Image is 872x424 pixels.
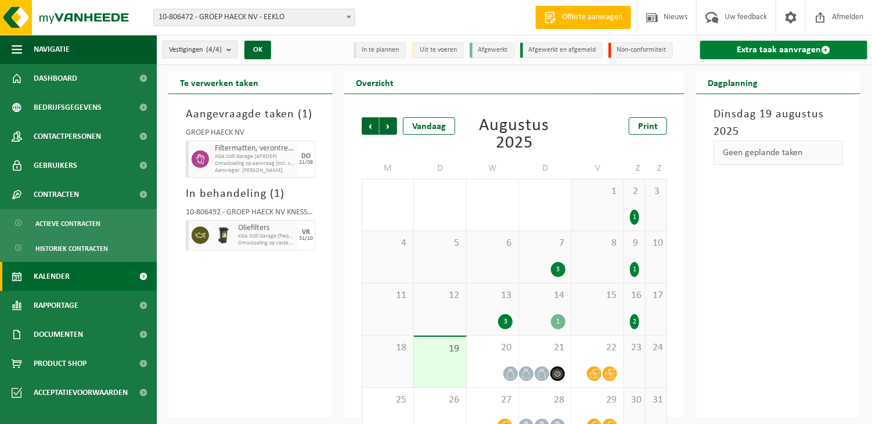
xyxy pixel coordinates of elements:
[34,262,70,291] span: Kalender
[638,122,658,131] span: Print
[3,212,154,234] a: Actieve contracten
[215,167,295,174] span: Aanvrager: [PERSON_NAME]
[646,158,667,179] td: Z
[535,6,631,29] a: Offerte aanvragen
[302,109,308,120] span: 1
[651,394,661,407] span: 31
[473,394,513,407] span: 27
[630,262,639,277] div: 1
[651,237,661,250] span: 10
[473,289,513,302] span: 13
[368,289,408,302] span: 11
[403,117,455,135] div: Vandaag
[302,229,311,236] div: VR
[551,314,565,329] div: 1
[206,46,222,53] count: (4/4)
[215,227,232,244] img: WB-0240-HPE-BK-01
[368,342,408,354] span: 18
[525,237,565,250] span: 7
[525,289,565,302] span: 14
[578,342,618,354] span: 22
[624,158,646,179] td: Z
[519,158,571,179] td: D
[34,93,102,122] span: Bedrijfsgegevens
[470,42,514,58] li: Afgewerkt
[412,42,464,58] li: Uit te voeren
[238,233,295,240] span: KGA Colli Garage (frequentie)
[186,129,315,141] div: GROEP HAECK NV
[464,117,564,152] div: Augustus 2025
[362,117,379,135] span: Vorige
[34,180,79,209] span: Contracten
[420,343,460,355] span: 19
[186,209,315,220] div: 10-806492 - GROEP HAECK NV KNESSELARE - AALTER
[651,185,661,198] span: 3
[368,394,408,407] span: 25
[302,153,311,160] div: DO
[420,394,460,407] span: 26
[186,106,315,123] h3: Aangevraagde taken ( )
[34,378,128,407] span: Acceptatievoorwaarden
[34,64,77,93] span: Dashboard
[34,122,101,151] span: Contactpersonen
[153,9,355,26] span: 10-806472 - GROEP HAECK NV - EEKLO
[578,289,618,302] span: 15
[630,394,639,407] span: 30
[300,160,314,166] div: 21/08
[630,314,639,329] div: 2
[215,144,295,153] span: Filtermatten, verontreinigd met verf
[696,71,769,94] h2: Dagplanning
[168,71,270,94] h2: Te verwerken taken
[578,185,618,198] span: 1
[651,342,661,354] span: 24
[473,342,513,354] span: 20
[215,160,295,167] span: Omwisseling op aanvraag (incl. verwerking)
[35,238,108,260] span: Historiek contracten
[520,42,603,58] li: Afgewerkt en afgemeld
[362,158,414,179] td: M
[651,289,661,302] span: 17
[368,237,408,250] span: 4
[629,117,667,135] a: Print
[420,237,460,250] span: 5
[498,314,513,329] div: 3
[559,12,625,23] span: Offerte aanvragen
[238,240,295,247] span: Omwisseling op vaste frequentie (incl. verwerking)
[714,106,843,141] h3: Dinsdag 19 augustus 2025
[467,158,519,179] td: W
[169,41,222,59] span: Vestigingen
[34,349,87,378] span: Product Shop
[473,237,513,250] span: 6
[34,320,83,349] span: Documenten
[578,394,618,407] span: 29
[34,35,70,64] span: Navigatie
[630,289,639,302] span: 16
[414,158,466,179] td: D
[525,342,565,354] span: 21
[380,117,397,135] span: Volgende
[714,141,843,165] div: Geen geplande taken
[700,41,867,59] a: Extra taak aanvragen
[344,71,405,94] h2: Overzicht
[572,158,624,179] td: V
[34,291,78,320] span: Rapportage
[551,262,565,277] div: 3
[3,237,154,259] a: Historiek contracten
[274,188,280,200] span: 1
[244,41,271,59] button: OK
[238,224,295,233] span: Oliefilters
[163,41,237,58] button: Vestigingen(4/4)
[215,153,295,160] span: KGA Colli Garage (AFROEP)
[525,394,565,407] span: 28
[630,185,639,198] span: 2
[186,185,315,203] h3: In behandeling ( )
[630,210,639,225] div: 1
[630,342,639,354] span: 23
[154,9,355,26] span: 10-806472 - GROEP HAECK NV - EEKLO
[354,42,406,58] li: In te plannen
[34,151,77,180] span: Gebruikers
[608,42,673,58] li: Non-conformiteit
[578,237,618,250] span: 8
[630,237,639,250] span: 9
[420,289,460,302] span: 12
